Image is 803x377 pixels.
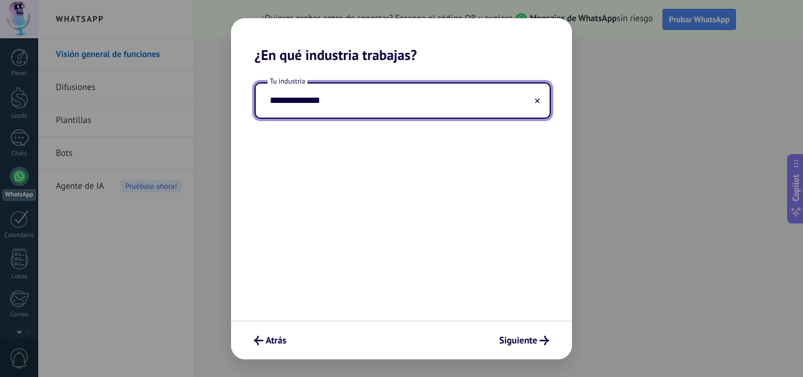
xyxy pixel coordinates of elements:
[249,331,292,351] button: Atrás
[499,336,537,345] span: Siguiente
[494,331,554,351] button: Siguiente
[231,18,572,64] h2: ¿En qué industria trabajas?
[266,336,286,345] span: Atrás
[267,76,307,86] span: Tu industria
